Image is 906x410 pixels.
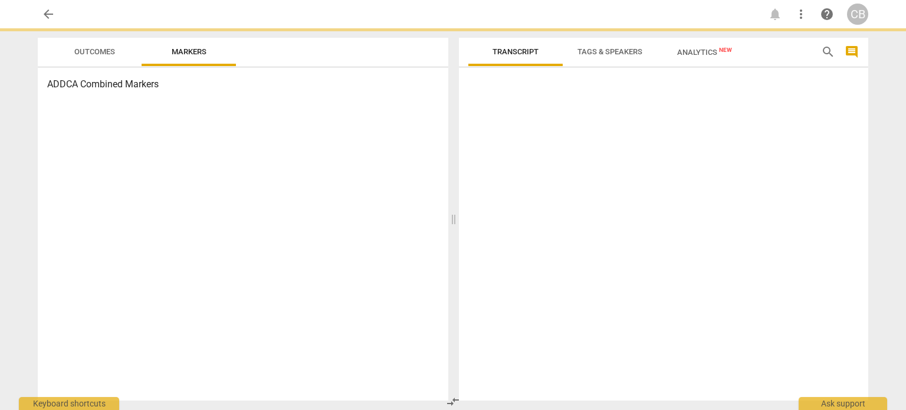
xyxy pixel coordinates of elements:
span: Analytics [677,48,732,57]
span: Markers [172,47,206,56]
div: Keyboard shortcuts [19,397,119,410]
button: Show/Hide comments [842,42,861,61]
span: New [719,47,732,53]
span: Transcript [493,47,539,56]
span: help [820,7,834,21]
span: Outcomes [74,47,115,56]
span: compare_arrows [446,395,460,409]
span: Tags & Speakers [577,47,642,56]
span: more_vert [794,7,808,21]
span: arrow_back [41,7,55,21]
button: Search [819,42,838,61]
button: CB [847,4,868,25]
span: comment [845,45,859,59]
h3: ADDCA Combined Markers [47,77,439,91]
div: Ask support [799,397,887,410]
a: Help [816,4,838,25]
span: search [821,45,835,59]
